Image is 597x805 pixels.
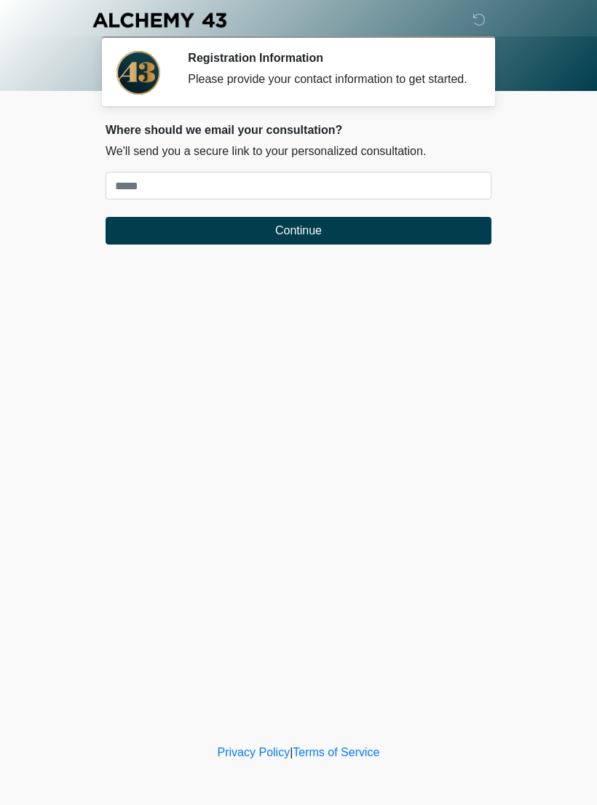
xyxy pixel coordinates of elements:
[106,123,491,137] h2: Where should we email your consultation?
[106,143,491,160] p: We'll send you a secure link to your personalized consultation.
[116,51,160,95] img: Agent Avatar
[188,71,470,88] div: Please provide your contact information to get started.
[106,217,491,245] button: Continue
[218,746,290,758] a: Privacy Policy
[293,746,379,758] a: Terms of Service
[91,11,228,29] img: Alchemy 43 Logo
[290,746,293,758] a: |
[188,51,470,65] h2: Registration Information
